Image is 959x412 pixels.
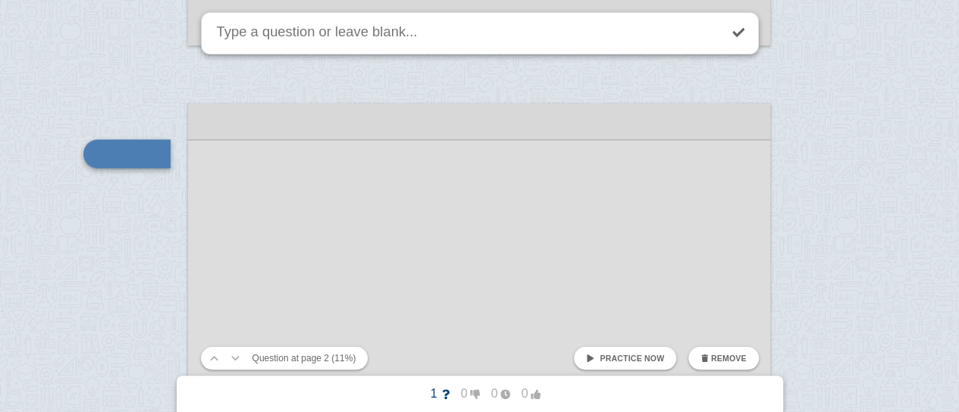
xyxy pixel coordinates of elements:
span: 0 [480,387,510,401]
span: 1 [419,387,450,401]
span: 0 [510,387,541,401]
a: Practice now [574,347,676,370]
span: Practice now [600,354,664,363]
button: 1000 [407,382,553,406]
span: 0 [450,387,480,401]
span: Remove [711,354,747,363]
button: Remove [688,347,758,370]
button: Question at page 2 (11%) [246,347,362,370]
